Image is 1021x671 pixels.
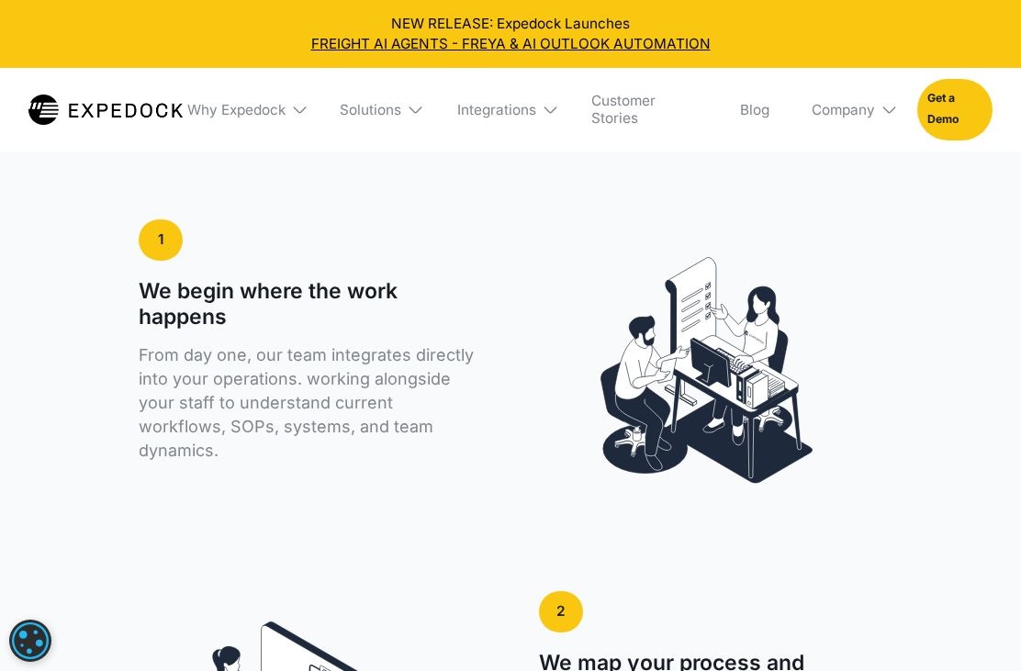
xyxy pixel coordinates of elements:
p: From day one, our team integrates directly into your operations. working alongside your staff to ... [139,343,482,463]
div: Solutions [325,68,429,152]
div: NEW RELEASE: Expedock Launches [14,14,1006,53]
a: 1 [139,219,183,261]
a: Blog [725,68,783,152]
a: FREIGHT AI AGENTS - FREYA & AI OUTLOOK AUTOMATION [14,34,1006,53]
a: Customer Stories [578,68,712,152]
div: Solutions [340,101,401,118]
div: Integrations [457,101,536,118]
div: Integrations [443,68,564,152]
div: Why Expedock [174,68,311,152]
div: Company [812,101,875,118]
iframe: Chat Widget [706,473,1021,671]
a: 2 [539,591,583,632]
h1: We begin where the work happens [139,279,482,330]
div: Why Expedock [187,101,286,118]
a: Get a Demo [917,79,993,140]
div: Company [797,68,903,152]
